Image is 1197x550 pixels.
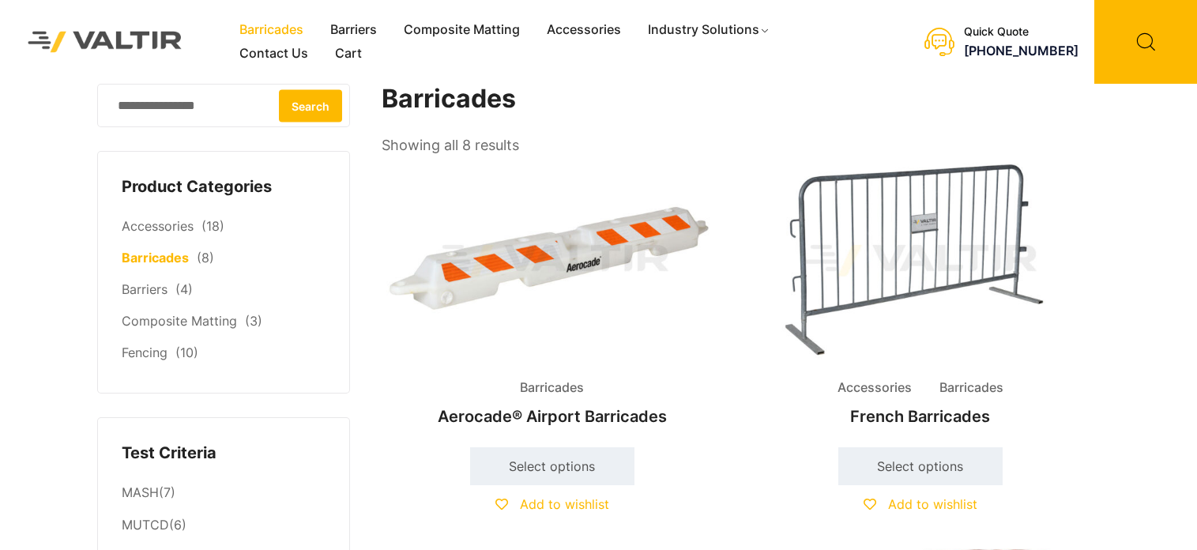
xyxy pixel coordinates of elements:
[382,158,723,434] a: BarricadesAerocade® Airport Barricades
[197,250,214,266] span: (8)
[470,447,634,485] a: Select options for “Aerocade® Airport Barricades”
[495,496,609,512] a: Add to wishlist
[317,18,390,42] a: Barriers
[888,496,977,512] span: Add to wishlist
[279,89,342,122] button: Search
[826,376,924,400] span: Accessories
[864,496,977,512] a: Add to wishlist
[382,84,1093,115] h1: Barricades
[122,218,194,234] a: Accessories
[122,345,168,360] a: Fencing
[122,281,168,297] a: Barriers
[928,376,1015,400] span: Barricades
[750,158,1091,434] a: Accessories BarricadesFrench Barricades
[12,15,198,68] img: Valtir Rentals
[122,510,326,542] li: (6)
[964,25,1078,39] div: Quick Quote
[122,517,169,533] a: MUTCD
[533,18,634,42] a: Accessories
[964,43,1078,58] a: [PHONE_NUMBER]
[226,18,317,42] a: Barricades
[382,399,723,434] h2: Aerocade® Airport Barricades
[122,250,189,266] a: Barricades
[322,42,375,66] a: Cart
[122,477,326,509] li: (7)
[382,132,519,159] p: Showing all 8 results
[226,42,322,66] a: Contact Us
[201,218,224,234] span: (18)
[122,313,237,329] a: Composite Matting
[634,18,784,42] a: Industry Solutions
[838,447,1003,485] a: Select options for “French Barricades”
[508,376,596,400] span: Barricades
[245,313,262,329] span: (3)
[390,18,533,42] a: Composite Matting
[175,345,198,360] span: (10)
[175,281,193,297] span: (4)
[520,496,609,512] span: Add to wishlist
[750,399,1091,434] h2: French Barricades
[122,175,326,199] h4: Product Categories
[122,442,326,465] h4: Test Criteria
[122,484,159,500] a: MASH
